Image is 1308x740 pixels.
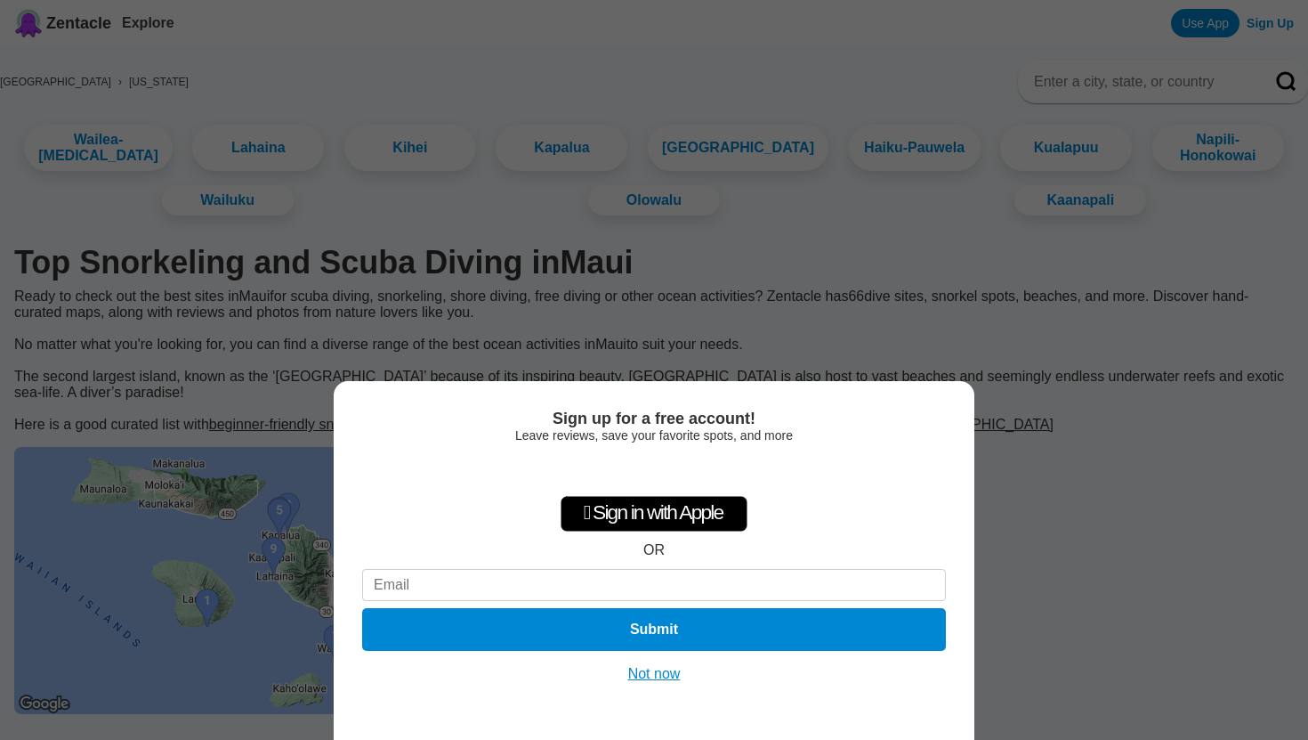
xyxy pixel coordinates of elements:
button: Submit [362,608,946,651]
div: Sign up for a free account! [362,410,946,428]
iframe: Sign in with Google Button [563,451,745,491]
button: Not now [623,665,686,683]
div: Leave reviews, save your favorite spots, and more [362,428,946,443]
div: Sign in with Apple [561,496,747,532]
div: OR [643,542,665,558]
input: Email [362,569,946,601]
